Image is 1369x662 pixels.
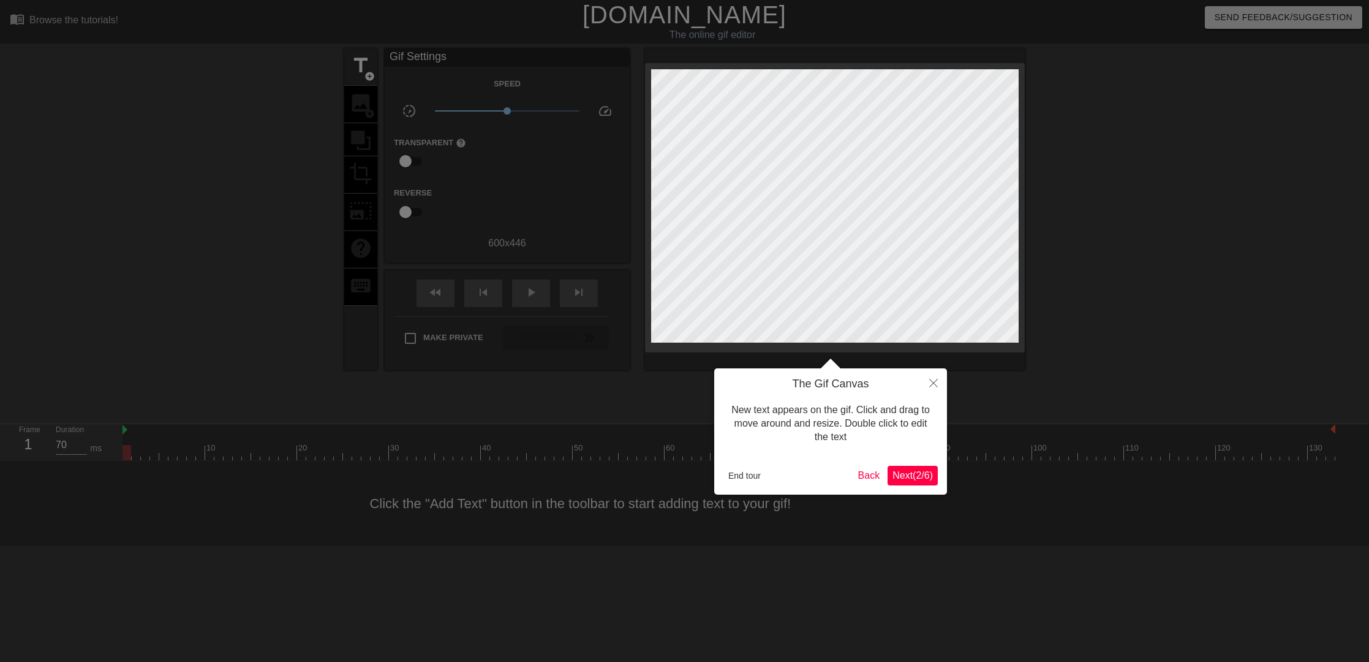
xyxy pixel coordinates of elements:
[723,391,938,457] div: New text appears on the gif. Click and drag to move around and resize. Double click to edit the text
[723,378,938,391] h4: The Gif Canvas
[920,368,947,397] button: Close
[892,470,933,481] span: Next ( 2 / 6 )
[888,466,938,485] button: Next
[723,466,766,485] button: End tour
[853,466,885,485] button: Back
